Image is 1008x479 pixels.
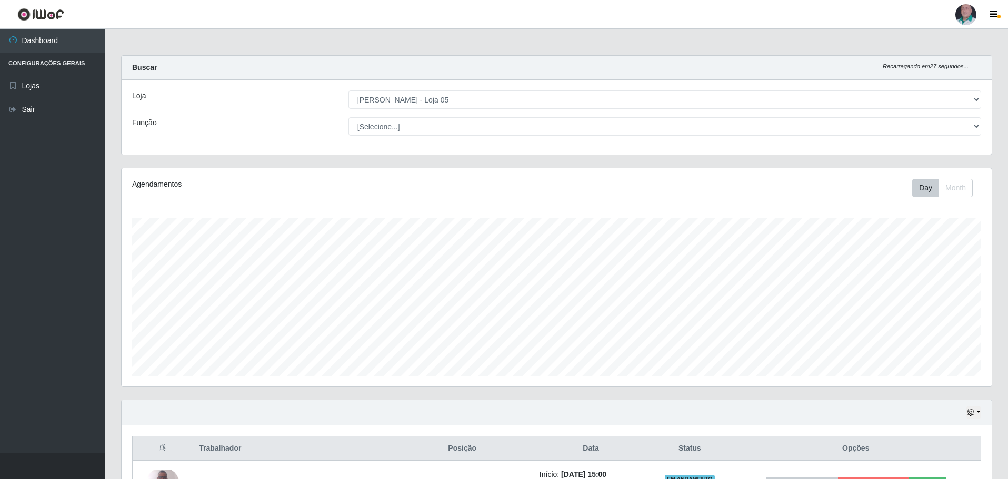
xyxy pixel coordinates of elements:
[533,436,648,461] th: Data
[939,179,973,197] button: Month
[912,179,939,197] button: Day
[731,436,981,461] th: Opções
[912,179,973,197] div: First group
[132,63,157,72] strong: Buscar
[132,90,146,101] label: Loja
[912,179,981,197] div: Toolbar with button groups
[193,436,391,461] th: Trabalhador
[17,8,64,21] img: CoreUI Logo
[392,436,533,461] th: Posição
[561,470,606,478] time: [DATE] 15:00
[883,63,969,69] i: Recarregando em 27 segundos...
[132,179,477,190] div: Agendamentos
[132,117,157,128] label: Função
[648,436,731,461] th: Status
